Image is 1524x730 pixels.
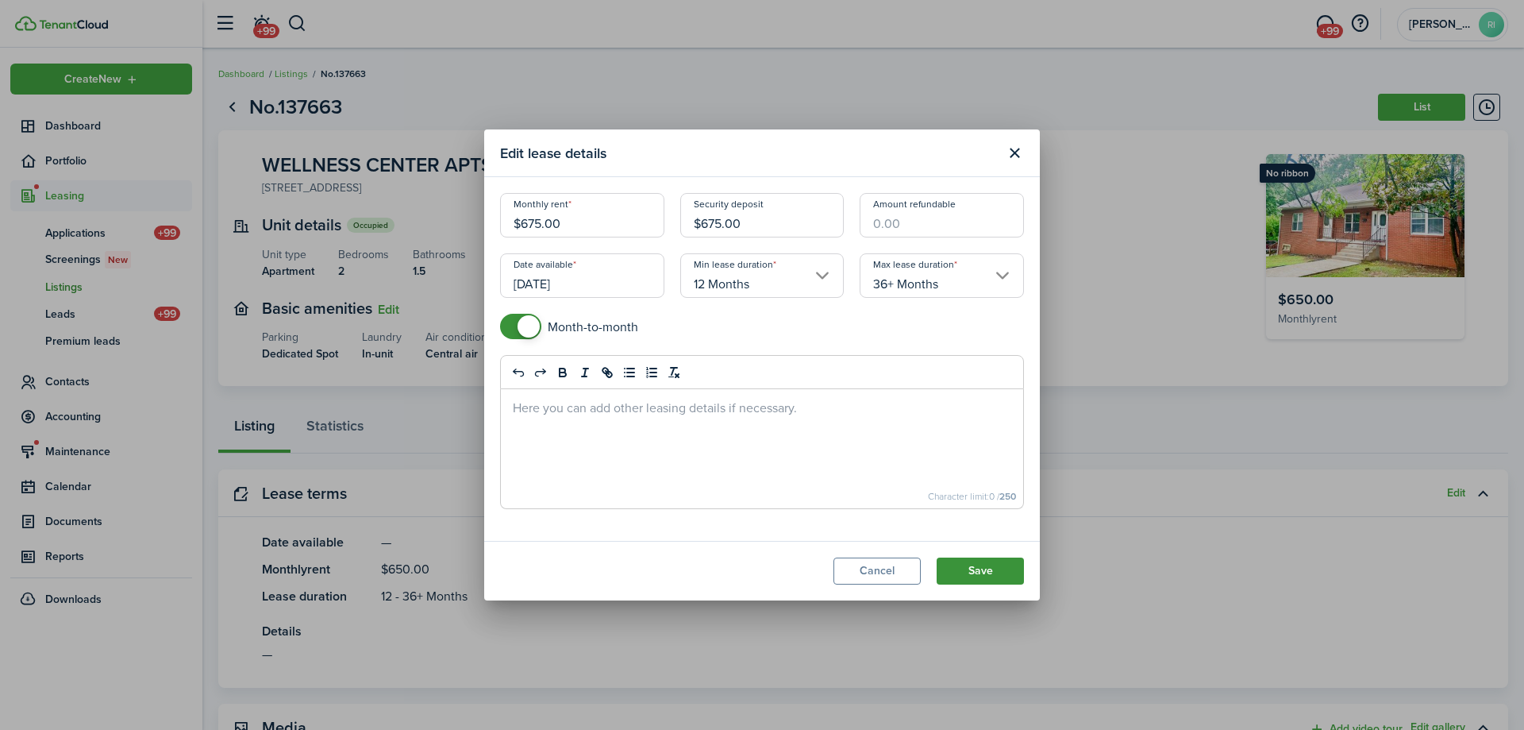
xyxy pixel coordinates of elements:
[596,363,618,382] button: link
[574,363,596,382] button: italic
[860,193,1024,238] input: 0.00
[529,363,552,382] button: redo: redo
[552,363,574,382] button: bold
[928,492,1016,501] small: Character limit: 0 /
[833,558,921,585] button: Cancel
[500,253,664,298] input: mm/dd/yyyy
[500,193,664,238] input: 0.00
[937,558,1024,585] button: Save
[663,363,685,382] button: clean
[500,137,997,168] modal-title: Edit lease details
[999,489,1016,504] b: 250
[1001,140,1028,167] button: Close modal
[680,253,845,298] input: Min lease duration
[860,253,1024,298] input: Max lease duration
[507,363,529,382] button: undo: undo
[618,363,641,382] button: list: bullet
[641,363,663,382] button: list: ordered
[680,193,845,238] input: 0.00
